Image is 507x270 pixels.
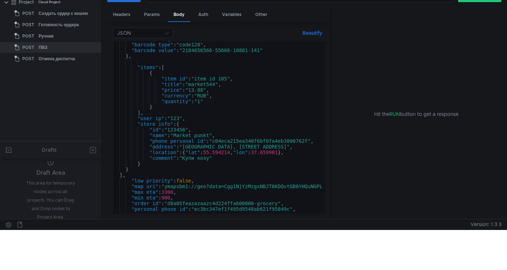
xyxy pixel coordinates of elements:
span: POST [22,19,34,30]
div: Body [168,8,190,22]
span: RUN [389,111,400,117]
span: POST [22,8,34,19]
span: POST [22,54,34,64]
div: Готовность ордера [39,19,79,30]
span: POST [22,42,34,53]
div: Drafts [42,146,57,154]
div: ПВЗ [39,42,47,53]
div: Auth [193,8,214,21]
div: Ручник [39,31,53,41]
div: Отмена диспатча [39,54,75,64]
span: Version: 1.3.3 [471,219,501,230]
div: Other [250,8,273,21]
span: Hit the button to get a response [374,110,458,118]
button: Beautify [300,29,325,37]
span: POST [22,31,34,41]
div: Создать ордер с кешем [39,8,88,19]
div: Headers [107,8,136,21]
div: Variables [216,8,247,21]
div: Params [138,8,165,21]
